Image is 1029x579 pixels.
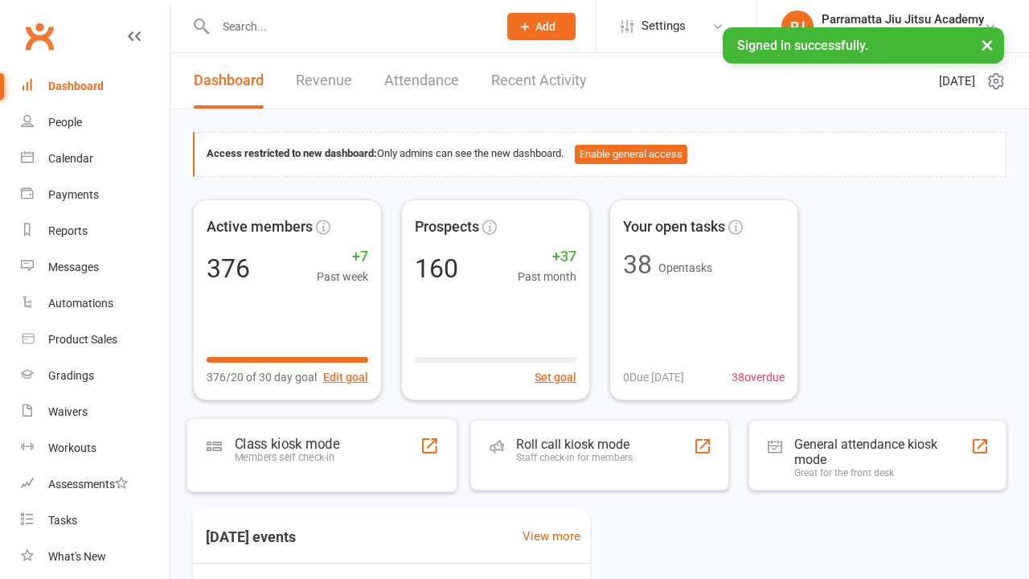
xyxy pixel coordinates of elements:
[207,216,313,239] span: Active members
[822,12,984,27] div: Parramatta Jiu Jitsu Academy
[535,368,576,386] button: Set goal
[642,8,686,44] span: Settings
[48,224,88,237] div: Reports
[48,152,93,165] div: Calendar
[48,405,88,418] div: Waivers
[21,539,170,575] a: What's New
[235,451,339,463] div: Members self check-in
[21,141,170,177] a: Calendar
[491,53,587,109] a: Recent Activity
[415,216,479,239] span: Prospects
[781,10,814,43] div: PJ
[523,527,580,546] a: View more
[21,430,170,466] a: Workouts
[516,452,633,463] div: Staff check-in for members
[207,145,994,164] div: Only admins can see the new dashboard.
[317,245,368,269] span: +7
[48,333,117,346] div: Product Sales
[732,368,785,386] span: 38 overdue
[737,38,868,53] span: Signed in successfully.
[623,368,684,386] span: 0 Due [DATE]
[21,394,170,430] a: Waivers
[384,53,459,109] a: Attendance
[658,261,712,274] span: Open tasks
[623,216,725,239] span: Your open tasks
[21,68,170,105] a: Dashboard
[575,145,687,164] button: Enable general access
[973,27,1002,62] button: ×
[317,268,368,285] span: Past week
[19,16,59,56] a: Clubworx
[21,285,170,322] a: Automations
[516,437,633,452] div: Roll call kiosk mode
[507,13,576,40] button: Add
[48,550,106,563] div: What's New
[48,297,113,310] div: Automations
[48,116,82,129] div: People
[518,268,576,285] span: Past month
[323,368,368,386] button: Edit goal
[518,245,576,269] span: +37
[48,261,99,273] div: Messages
[415,256,458,281] div: 160
[48,478,128,491] div: Assessments
[21,503,170,539] a: Tasks
[21,466,170,503] a: Assessments
[235,435,339,451] div: Class kiosk mode
[207,256,250,281] div: 376
[21,322,170,358] a: Product Sales
[207,368,317,386] span: 376/20 of 30 day goal
[48,369,94,382] div: Gradings
[48,80,104,92] div: Dashboard
[193,523,309,552] h3: [DATE] events
[822,27,984,41] div: Parramatta Jiu Jitsu Academy
[21,177,170,213] a: Payments
[623,252,652,277] div: 38
[21,213,170,249] a: Reports
[794,437,971,467] div: General attendance kiosk mode
[194,53,264,109] a: Dashboard
[794,467,971,478] div: Great for the front desk
[48,188,99,201] div: Payments
[48,514,77,527] div: Tasks
[207,147,377,159] strong: Access restricted to new dashboard:
[296,53,352,109] a: Revenue
[939,72,975,91] span: [DATE]
[211,15,486,38] input: Search...
[21,105,170,141] a: People
[535,20,555,33] span: Add
[21,358,170,394] a: Gradings
[21,249,170,285] a: Messages
[48,441,96,454] div: Workouts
